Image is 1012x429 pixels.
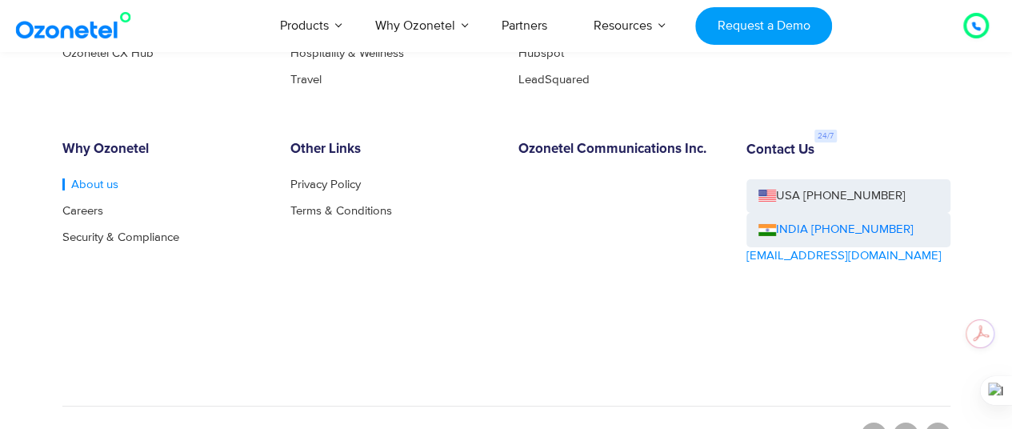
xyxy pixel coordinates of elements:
a: Request a Demo [695,7,832,45]
a: USA [PHONE_NUMBER] [746,179,950,214]
h6: Contact Us [746,142,814,158]
a: Hospitality & Wellness [290,47,404,59]
a: About us [62,178,118,190]
a: Travel [290,74,322,86]
h6: Why Ozonetel [62,142,266,158]
a: Privacy Policy [290,178,361,190]
a: Terms & Conditions [290,205,392,217]
img: ind-flag.png [758,224,776,236]
a: [EMAIL_ADDRESS][DOMAIN_NAME] [746,247,942,266]
img: us-flag.png [758,190,776,202]
a: Ozonetel CX Hub [62,47,154,59]
h6: Ozonetel Communications Inc. [518,142,722,158]
a: INDIA [PHONE_NUMBER] [758,221,914,239]
a: Security & Compliance [62,231,179,243]
a: LeadSquared [518,74,590,86]
h6: Other Links [290,142,494,158]
a: Careers [62,205,103,217]
a: Hubspot [518,47,564,59]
